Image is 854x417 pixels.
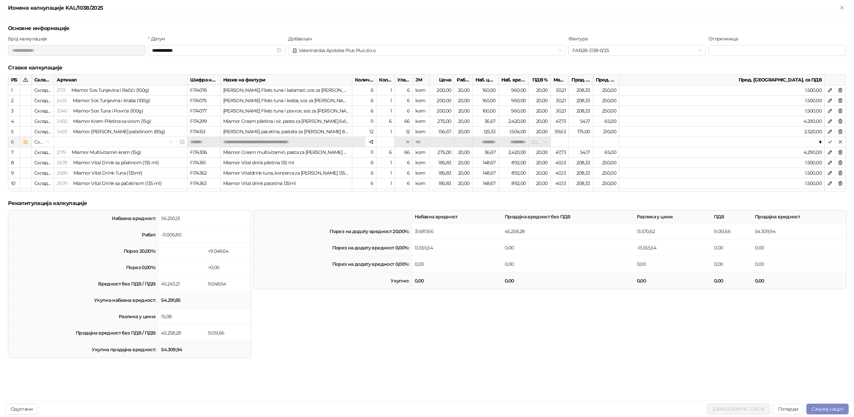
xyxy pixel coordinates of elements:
div: 125,33 [473,127,499,137]
span: 2179 [57,149,66,155]
td: -11.006,80 [158,227,205,243]
div: kom [413,168,429,178]
td: 0,00 [752,240,846,256]
div: [PERSON_NAME] Filets tuna i povrce, sos za [PERSON_NAME] 100 g [221,106,352,116]
div: 20,00 [529,95,550,106]
div: 1 [376,95,395,106]
div: РБ [8,75,20,85]
div: FI74153 [187,127,220,137]
div: 148,67 [473,158,499,168]
div: 1.504,00 [499,127,529,137]
div: Рабат % [454,75,472,85]
div: 36,67 [473,116,499,127]
td: Порез 20,00%: [8,243,158,259]
div: FI74306 [187,147,220,158]
td: 0,00 [752,256,846,272]
div: 40,13 [551,189,569,199]
div: 2.420,00 [499,116,529,127]
div: 8 [11,159,17,166]
td: 13.555,54 [412,240,502,256]
span: Складиште [34,137,51,147]
td: 54.309,94 [752,223,846,240]
div: 250,00 [593,189,619,199]
button: Потврди [773,404,804,414]
div: Количина [352,75,376,85]
div: 47,73 [551,147,569,158]
th: ПДВ [711,210,752,223]
span: Veterinarska Apoteka Plus Plus d.o.o. [292,45,562,55]
div: 185,83 [430,178,454,189]
td: Порез на додату вредност 0,00%: [254,240,412,256]
div: 6 [395,158,413,168]
td: 0,00 [711,256,752,272]
td: Разлика у цени: [8,308,158,325]
div: Измена калкулације KAL/1038/2025 [8,4,838,12]
div: 11 [352,116,376,127]
div: 20,00 [529,158,550,168]
span: 2678 | Miamor Vital Drink sa piletinom (135 ml) [57,160,159,166]
div: 275,00 [430,147,454,158]
div: 2.520,00 [619,127,825,137]
div: 20,00 [454,85,472,95]
td: 0,00 [634,272,711,289]
td: 45.258,28 [502,223,634,240]
div: 40,13 [551,158,569,168]
div: 20,00 [454,95,472,106]
div: 6 [395,85,413,95]
div: 6 [352,95,376,106]
td: 0,00 [412,256,502,272]
td: Порез на додату вредност 20,00%: [254,223,412,240]
h5: Основне информације [8,24,846,32]
div: 250,00 [593,85,619,95]
div: 1.500,00 [619,106,825,116]
div: Складиште [32,75,54,85]
div: 892,00 [499,158,529,168]
input: Датум [152,47,275,54]
td: 0,00 [634,256,711,272]
div: Улазна кол. [395,75,413,85]
div: 54,17 [569,116,593,127]
div: 1 [376,178,395,189]
div: Прод. цена [569,75,593,85]
span: 2680 [57,170,67,176]
div: 39,63 [551,127,569,137]
span: FAB2B-3138-0/25 [572,45,702,55]
div: 208,33 [569,168,593,178]
div: 250,00 [593,178,619,189]
div: 6 [395,189,413,199]
div: Складиште [32,106,54,116]
div: Шифра на фактури [187,75,220,85]
div: 6 [352,106,376,116]
td: Порез 0,00%: [8,259,158,276]
div: 1.500,00 [619,85,825,95]
div: 30,21 [551,95,569,106]
div: 1 [376,85,395,95]
div: 148,67 [473,178,499,189]
div: 20,00 [454,168,472,178]
span: 2679 | Miamor Vital Drink sa pačetinom (135 ml) [57,180,161,186]
div: 66 [395,116,413,127]
div: 20,00 [454,106,472,116]
div: 6 [395,178,413,189]
div: 160,00 [473,106,499,116]
div: Складиште [32,178,54,189]
button: [DEMOGRAPHIC_DATA] [707,404,770,414]
label: Добављач [288,35,316,42]
div: FI74075 [187,95,220,106]
div: 1 [376,168,395,178]
div: 1 [376,106,395,116]
div: Miamor Cream piletina i sir, pasta za [PERSON_NAME] 6x15g [221,116,352,127]
div: kom [413,116,429,127]
div: Miamor Vital drink pacetina 135ml [221,178,352,189]
div: kom [413,158,429,168]
div: 20,00 [529,116,550,127]
div: 1 [376,127,395,137]
div: kom [413,178,429,189]
div: 208,33 [569,189,593,199]
div: 892,00 [499,178,529,189]
div: Наб. вредност [499,75,529,85]
div: 20,00 [529,189,550,199]
button: Сачувај нацрт [806,404,849,414]
div: 250,00 [593,168,619,178]
div: 960,00 [499,106,529,116]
